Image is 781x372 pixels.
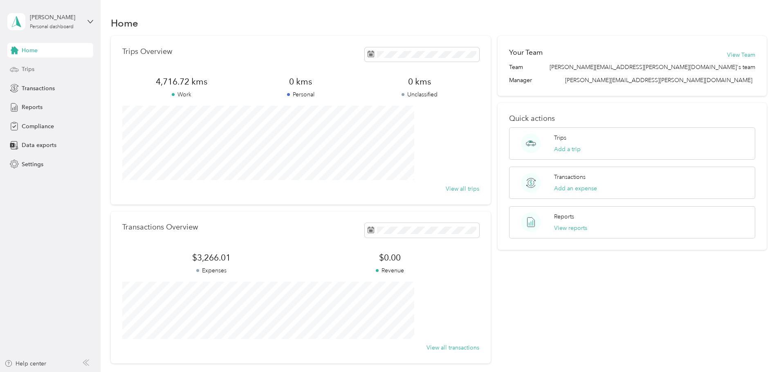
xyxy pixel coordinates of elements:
span: 0 kms [360,76,479,87]
button: View all transactions [426,343,479,352]
p: Reports [554,212,574,221]
p: Work [122,90,241,99]
span: 0 kms [241,76,360,87]
p: Personal [241,90,360,99]
button: Add a trip [554,145,581,154]
span: $3,266.01 [122,252,301,263]
span: Team [509,63,523,71]
span: $0.00 [301,252,479,263]
iframe: Everlance-gr Chat Button Frame [735,326,781,372]
button: Add an expense [554,184,597,193]
p: Quick actions [509,114,755,123]
h2: Your Team [509,47,543,58]
h1: Home [111,19,138,27]
span: Reports [22,103,43,111]
span: Compliance [22,122,54,131]
p: Expenses [122,266,301,275]
span: Home [22,46,38,55]
div: Personal dashboard [30,25,74,29]
div: [PERSON_NAME] [30,13,81,22]
span: Manager [509,76,532,85]
button: View Team [727,51,755,59]
p: Transactions [554,173,586,181]
p: Transactions Overview [122,223,198,232]
p: Trips Overview [122,47,172,56]
button: Help center [4,359,46,368]
p: Unclassified [360,90,479,99]
span: Settings [22,160,43,169]
span: [PERSON_NAME][EMAIL_ADDRESS][PERSON_NAME][DOMAIN_NAME]'s team [550,63,755,71]
span: Data exports [22,141,56,149]
span: 4,716.72 kms [122,76,241,87]
p: Trips [554,134,566,142]
span: Transactions [22,84,55,93]
span: [PERSON_NAME][EMAIL_ADDRESS][PERSON_NAME][DOMAIN_NAME] [565,77,752,84]
p: Revenue [301,266,479,275]
button: View all trips [446,185,479,193]
button: View reports [554,224,587,232]
span: Trips [22,65,34,74]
